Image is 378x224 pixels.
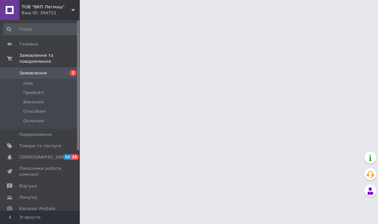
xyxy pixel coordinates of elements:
[23,108,46,114] span: Скасовані
[22,4,71,10] span: ТОВ "ВКП Легмаш"
[63,154,71,160] span: 32
[19,143,62,149] span: Товари та послуги
[23,90,44,96] span: Прийняті
[19,206,55,212] span: Каталог ProSale
[19,53,80,64] span: Замовлення та повідомлення
[19,70,47,76] span: Замовлення
[19,41,38,47] span: Головна
[22,10,80,16] div: Ваш ID: 394721
[19,132,52,138] span: Повідомлення
[19,166,62,177] span: Показники роботи компанії
[3,23,78,35] input: Пошук
[23,118,44,124] span: Оплачені
[70,70,76,76] span: 2
[19,194,37,200] span: Покупці
[23,99,44,105] span: Виконані
[19,183,37,189] span: Відгуки
[19,154,68,160] span: [DEMOGRAPHIC_DATA]
[23,80,33,86] span: Нові
[71,154,78,160] span: 16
